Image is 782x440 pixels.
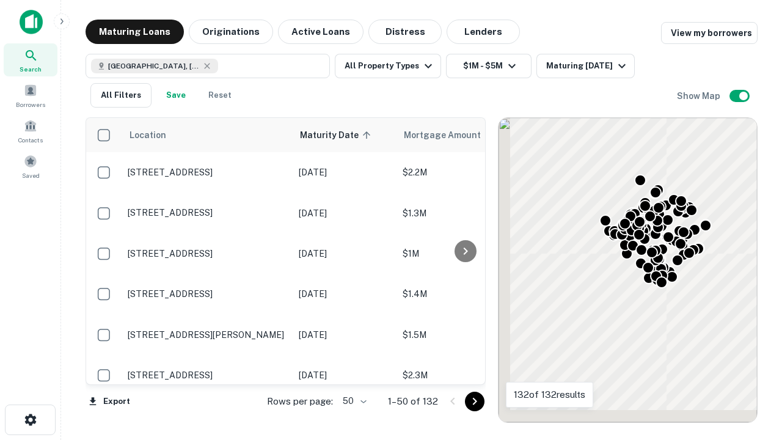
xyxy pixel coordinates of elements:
span: Contacts [18,135,43,145]
p: [STREET_ADDRESS] [128,288,287,299]
a: Search [4,43,57,76]
span: Location [129,128,166,142]
a: Borrowers [4,79,57,112]
button: Active Loans [278,20,364,44]
span: Maturity Date [300,128,375,142]
p: $1.4M [403,287,525,301]
p: $2.2M [403,166,525,179]
a: Saved [4,150,57,183]
button: Save your search to get updates of matches that match your search criteria. [156,83,195,108]
p: $2.3M [403,369,525,382]
p: $1M [403,247,525,260]
a: Contacts [4,114,57,147]
h6: Show Map [677,89,722,103]
p: $1.3M [403,207,525,220]
p: [STREET_ADDRESS] [128,167,287,178]
th: Mortgage Amount [396,118,531,152]
button: Maturing Loans [86,20,184,44]
p: [DATE] [299,207,390,220]
th: Location [122,118,293,152]
button: Go to next page [465,392,484,411]
p: 132 of 132 results [514,387,585,402]
p: 1–50 of 132 [388,394,438,409]
a: View my borrowers [661,22,758,44]
span: [GEOGRAPHIC_DATA], [GEOGRAPHIC_DATA], [GEOGRAPHIC_DATA] [108,61,200,71]
p: [DATE] [299,287,390,301]
button: All Property Types [335,54,441,78]
button: Export [86,392,133,411]
p: $1.5M [403,328,525,342]
p: [DATE] [299,247,390,260]
p: Rows per page: [267,394,333,409]
div: Maturing [DATE] [546,59,629,73]
button: All Filters [90,83,152,108]
p: [STREET_ADDRESS] [128,370,287,381]
button: Distress [368,20,442,44]
p: [DATE] [299,166,390,179]
div: 50 [338,392,368,410]
p: [STREET_ADDRESS] [128,248,287,259]
span: Saved [22,170,40,180]
button: Maturing [DATE] [536,54,635,78]
iframe: Chat Widget [721,342,782,401]
th: Maturity Date [293,118,396,152]
span: Borrowers [16,100,45,109]
p: [STREET_ADDRESS][PERSON_NAME] [128,329,287,340]
button: [GEOGRAPHIC_DATA], [GEOGRAPHIC_DATA], [GEOGRAPHIC_DATA] [86,54,330,78]
img: capitalize-icon.png [20,10,43,34]
button: Lenders [447,20,520,44]
p: [DATE] [299,328,390,342]
button: $1M - $5M [446,54,532,78]
div: 0 0 [499,118,757,422]
button: Reset [200,83,239,108]
span: Search [20,64,42,74]
button: Originations [189,20,273,44]
p: [STREET_ADDRESS] [128,207,287,218]
p: [DATE] [299,369,390,382]
span: Mortgage Amount [404,128,497,142]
